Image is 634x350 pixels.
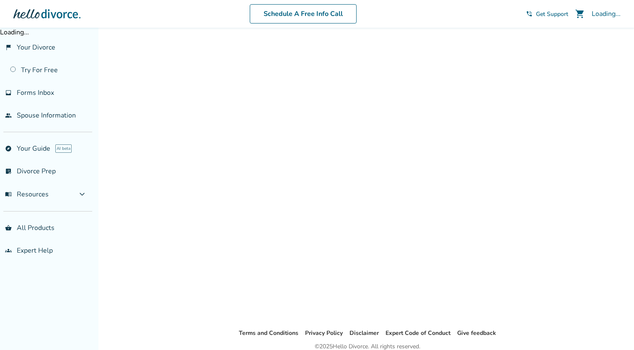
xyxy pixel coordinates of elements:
span: expand_more [77,189,87,199]
span: shopping_cart [575,9,585,19]
li: Disclaimer [349,328,379,338]
div: Loading... [592,9,621,18]
span: people [5,112,12,119]
span: phone_in_talk [526,10,533,17]
a: Terms and Conditions [239,329,298,337]
a: phone_in_talkGet Support [526,10,568,18]
span: explore [5,145,12,152]
span: flag_2 [5,44,12,51]
li: Give feedback [457,328,496,338]
span: Forms Inbox [17,88,54,97]
span: AI beta [55,144,72,153]
span: Resources [5,190,49,199]
span: list_alt_check [5,168,12,175]
span: inbox [5,89,12,96]
a: Privacy Policy [305,329,343,337]
span: Get Support [536,10,568,18]
span: menu_book [5,191,12,198]
span: shopping_basket [5,225,12,231]
a: Expert Code of Conduct [386,329,450,337]
span: groups [5,247,12,254]
a: Schedule A Free Info Call [250,4,357,24]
